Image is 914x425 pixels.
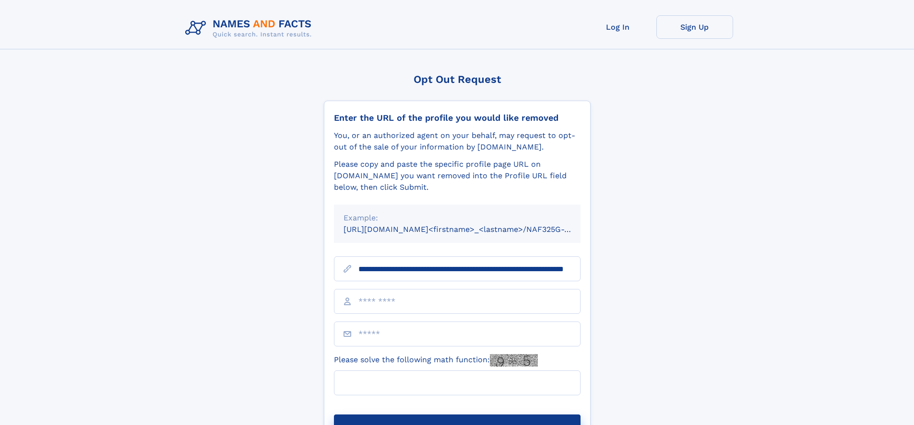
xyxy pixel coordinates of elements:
div: Enter the URL of the profile you would like removed [334,113,581,123]
label: Please solve the following math function: [334,354,538,367]
img: Logo Names and Facts [181,15,320,41]
small: [URL][DOMAIN_NAME]<firstname>_<lastname>/NAF325G-xxxxxxxx [344,225,599,234]
div: Please copy and paste the specific profile page URL on [DOMAIN_NAME] you want removed into the Pr... [334,159,581,193]
a: Log In [580,15,656,39]
div: Example: [344,212,571,224]
div: You, or an authorized agent on your behalf, may request to opt-out of the sale of your informatio... [334,130,581,153]
div: Opt Out Request [324,73,591,85]
a: Sign Up [656,15,733,39]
